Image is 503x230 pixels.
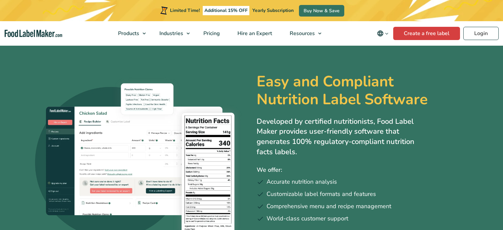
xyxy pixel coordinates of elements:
p: We offer: [257,165,468,175]
a: Food Label Maker homepage [5,30,62,37]
span: Customizable label formats and features [267,190,376,199]
a: Pricing [195,21,227,46]
span: World-class customer support [267,214,348,223]
span: Comprehensive menu and recipe management [267,202,391,211]
a: Buy Now & Save [299,5,344,17]
a: Login [463,27,499,40]
span: Products [116,30,140,37]
span: Pricing [201,30,221,37]
span: Limited Time! [170,7,200,14]
span: Resources [288,30,315,37]
a: Industries [151,21,193,46]
span: Industries [157,30,184,37]
p: Developed by certified nutritionists, Food Label Maker provides user-friendly software that gener... [257,116,429,157]
button: Change language [372,27,393,40]
span: Yearly Subscription [252,7,294,14]
a: Resources [281,21,325,46]
a: Hire an Expert [229,21,279,46]
h1: Easy and Compliant Nutrition Label Software [257,73,453,109]
a: Create a free label [393,27,460,40]
a: Products [109,21,149,46]
span: Additional 15% OFF [203,6,249,15]
span: Accurate nutrition analysis [267,177,337,186]
span: Hire an Expert [235,30,273,37]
